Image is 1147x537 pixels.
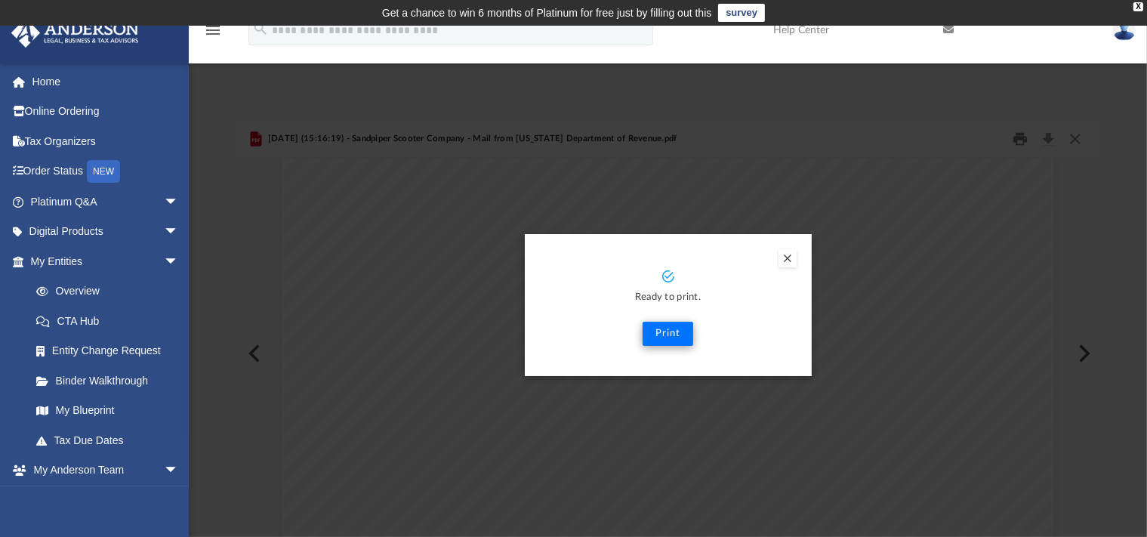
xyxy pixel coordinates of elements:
a: Tax Due Dates [21,425,202,455]
a: Tax Organizers [11,126,202,156]
button: Print [643,322,693,346]
a: Online Ordering [11,97,202,127]
a: My Anderson Team [21,485,187,515]
img: User Pic [1113,19,1136,41]
div: close [1133,2,1143,11]
i: menu [204,21,222,39]
a: Overview [21,276,202,307]
a: Platinum Q&Aarrow_drop_down [11,187,202,217]
img: Anderson Advisors Platinum Portal [7,18,143,48]
a: survey [718,4,765,22]
span: arrow_drop_down [164,246,194,277]
span: arrow_drop_down [164,217,194,248]
a: My Anderson Teamarrow_drop_down [11,455,194,486]
a: menu [204,29,222,39]
span: arrow_drop_down [164,455,194,486]
div: Get a chance to win 6 months of Platinum for free just by filling out this [382,4,712,22]
div: NEW [87,160,120,183]
a: Home [11,66,202,97]
a: Entity Change Request [21,336,202,366]
a: Order StatusNEW [11,156,202,187]
span: arrow_drop_down [164,187,194,218]
a: My Entitiesarrow_drop_down [11,246,202,276]
a: My Blueprint [21,396,194,426]
a: CTA Hub [21,306,202,336]
a: Digital Productsarrow_drop_down [11,217,202,247]
p: Ready to print. [540,289,797,307]
i: search [252,20,269,37]
a: Binder Walkthrough [21,366,202,396]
